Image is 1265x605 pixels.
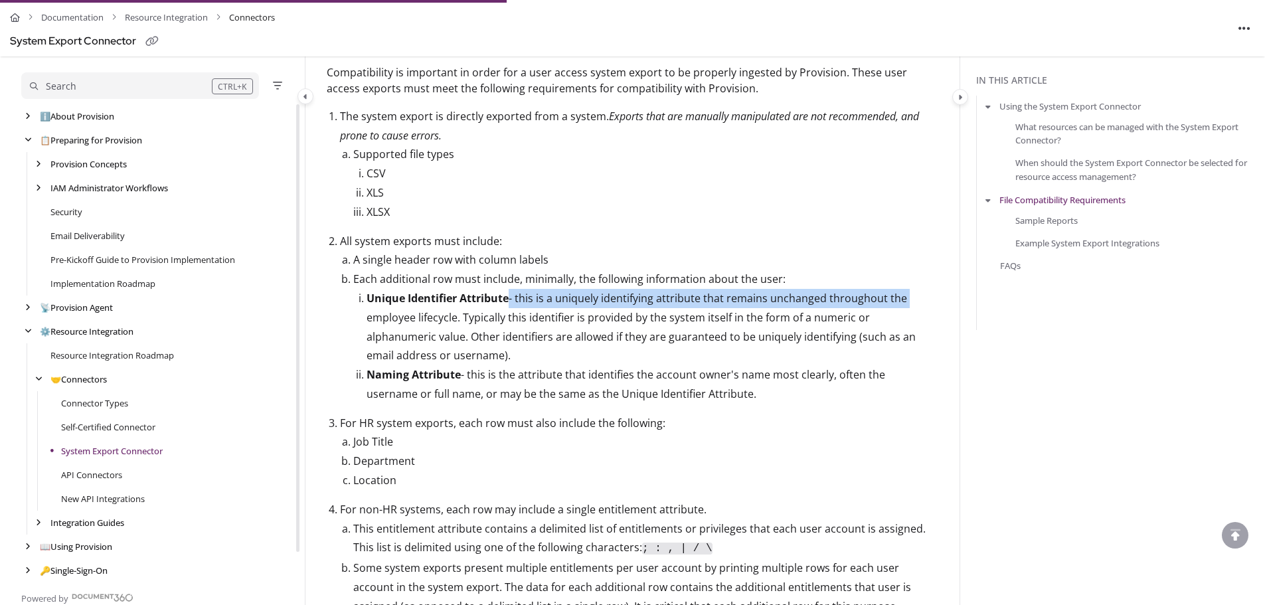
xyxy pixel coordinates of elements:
span: 🤝 [50,373,61,385]
li: Department [353,452,938,471]
div: Search [46,79,76,94]
a: What resources can be managed with the System Export Connector? [1015,120,1260,147]
li: For HR system exports, each row must also include the following: [340,414,938,490]
div: arrow [32,182,45,195]
div: arrow [21,325,35,338]
div: CTRL+K [212,78,253,94]
li: XLSX [367,203,938,222]
span: 📖 [40,541,50,553]
button: Filter [270,78,286,94]
span: 📋 [40,134,50,146]
li: Each additional row must include, minimally, the following information about the user: [353,270,938,404]
span: Powered by [21,592,68,605]
button: Search [21,72,259,99]
span: ⚙️ [40,325,50,337]
li: CSV [367,164,938,183]
a: Using the System Export Connector [999,100,1141,113]
a: Resource Integration [40,325,133,338]
a: Home [10,8,20,27]
a: IAM Administrator Workflows [50,181,168,195]
div: arrow [32,373,45,386]
button: Article more options [1234,17,1255,39]
li: Job Title [353,432,938,452]
a: Connector Types [61,396,128,410]
p: Compatibility is important in order for a user access system export to be properly ingested by Pr... [327,64,938,96]
a: Provision Concepts [50,157,127,171]
a: Documentation [41,8,104,27]
div: scroll to top [1222,522,1248,549]
a: API Connectors [61,468,122,481]
div: System Export Connector [10,32,136,51]
span: 🔑 [40,564,50,576]
span: Connectors [229,8,275,27]
a: Preparing for Provision [40,133,142,147]
button: arrow [982,99,994,114]
div: In this article [976,73,1260,88]
a: When should the System Export Connector be selected for resource access management? [1015,156,1260,183]
a: Integration Guides [50,516,124,529]
a: Security [50,205,82,218]
a: Sample Reports [1015,214,1078,227]
span: 📡 [40,302,50,313]
a: Powered by Document360 - opens in a new tab [21,589,133,605]
a: Implementation Roadmap [50,277,155,290]
a: Resource Integration Roadmap [50,349,174,362]
a: Single-Sign-On [40,564,108,577]
a: FAQs [1000,259,1021,272]
a: File Compatibility Requirements [999,193,1126,206]
div: arrow [32,517,45,529]
button: arrow [982,192,994,207]
a: Example System Export Integrations [1015,236,1159,250]
a: Pre-Kickoff Guide to Provision Implementation [50,253,235,266]
div: arrow [21,134,35,147]
a: Connectors [50,373,107,386]
div: arrow [21,110,35,123]
li: - this is the attribute that identifies the account owner's name most clearly, often the username... [367,365,938,404]
strong: Naming Attribute [367,367,461,382]
li: Supported file types [353,145,938,221]
a: New API Integrations [61,492,145,505]
button: Category toggle [297,88,313,104]
img: Document360 [72,594,133,602]
code: ; : , | / \ [642,543,713,555]
a: System Export Connector [61,444,163,458]
em: Exports that are manually manipulated are not recommended, and prone to cause errors. [340,109,919,143]
div: arrow [21,302,35,314]
a: Email Deliverability [50,229,125,242]
li: Location [353,471,938,490]
a: Provision Agent [40,301,113,314]
li: All system exports must include: [340,232,938,404]
a: Resource Integration [125,8,208,27]
button: Category toggle [952,89,968,105]
li: - this is a uniquely identifying attribute that remains unchanged throughout the employee lifecyc... [367,289,938,365]
li: XLS [367,183,938,203]
a: About Provision [40,110,114,123]
li: This entitlement attribute contains a delimited list of entitlements or privileges that each user... [353,519,938,559]
li: The system export is directly exported from a system. [340,107,938,222]
a: Using Provision [40,540,112,553]
div: arrow [21,564,35,577]
li: A single header row with column labels [353,250,938,270]
span: ℹ️ [40,110,50,122]
div: arrow [21,541,35,553]
a: Self-Certified Connector [61,420,155,434]
button: Copy link of [141,31,163,52]
strong: Unique Identifier Attribute [367,291,509,305]
div: arrow [32,158,45,171]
